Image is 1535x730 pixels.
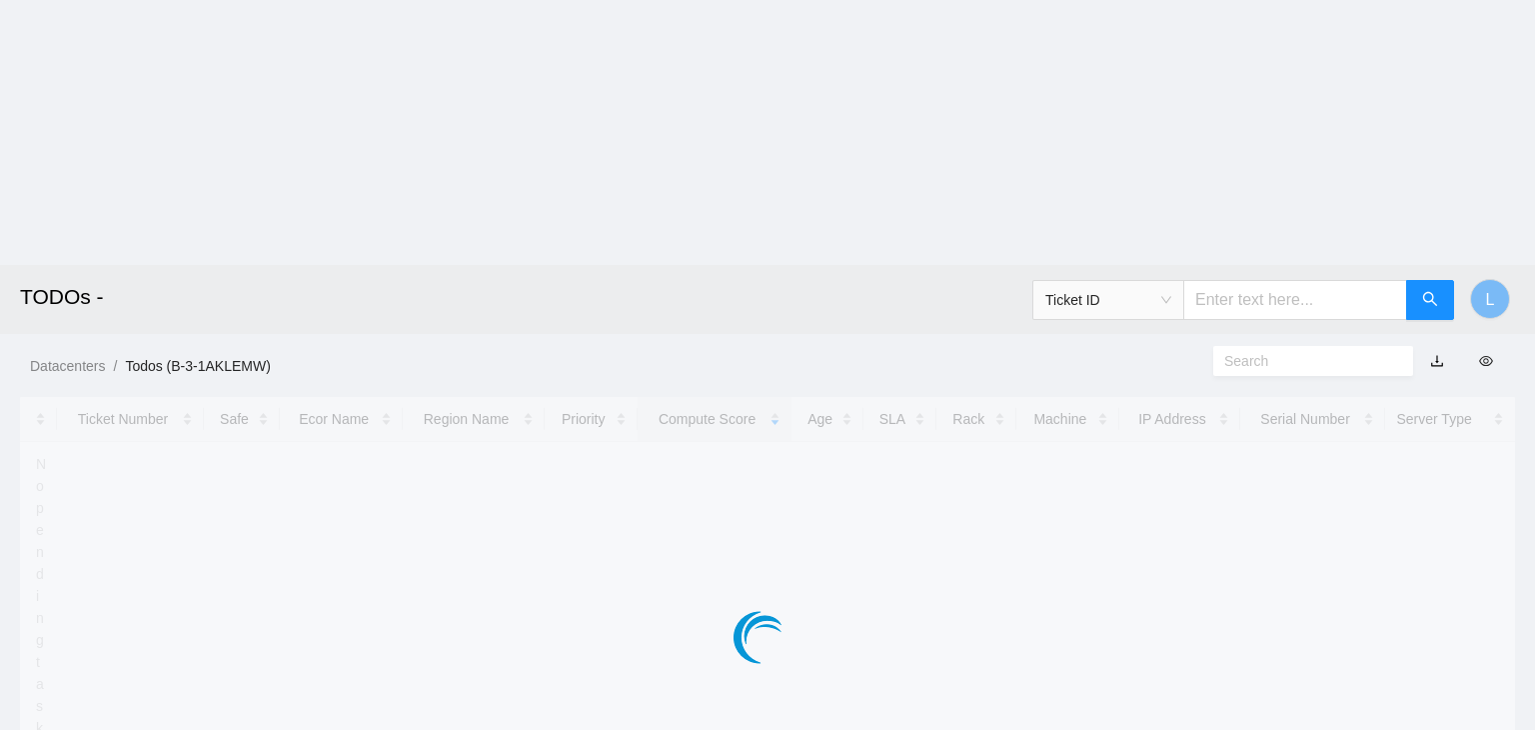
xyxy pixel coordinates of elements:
span: eye [1479,354,1493,368]
button: download [1415,345,1459,377]
a: Todos (B-3-1AKLEMW) [125,358,270,374]
h2: TODOs - [20,265,1066,329]
span: search [1422,291,1438,310]
span: L [1486,287,1495,312]
button: search [1406,280,1454,320]
input: Search [1224,350,1386,372]
span: / [113,358,117,374]
input: Enter text here... [1183,280,1407,320]
a: Datacenters [30,358,105,374]
button: L [1470,279,1510,319]
span: Ticket ID [1045,285,1171,315]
